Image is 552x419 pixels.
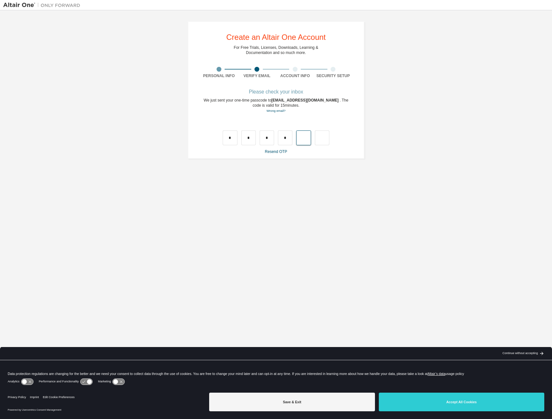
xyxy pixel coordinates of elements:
[3,2,84,8] img: Altair One
[234,45,318,55] div: For Free Trials, Licenses, Downloads, Learning & Documentation and so much more.
[266,109,285,112] a: Go back to the registration form
[314,73,352,78] div: Security Setup
[226,33,326,41] div: Create an Altair One Account
[200,73,238,78] div: Personal Info
[238,73,276,78] div: Verify Email
[276,73,314,78] div: Account Info
[271,98,340,103] span: [EMAIL_ADDRESS][DOMAIN_NAME]
[200,90,352,94] div: Please check your inbox
[265,149,287,154] a: Resend OTP
[200,98,352,113] div: We just sent your one-time passcode to . The code is valid for 15 minutes.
